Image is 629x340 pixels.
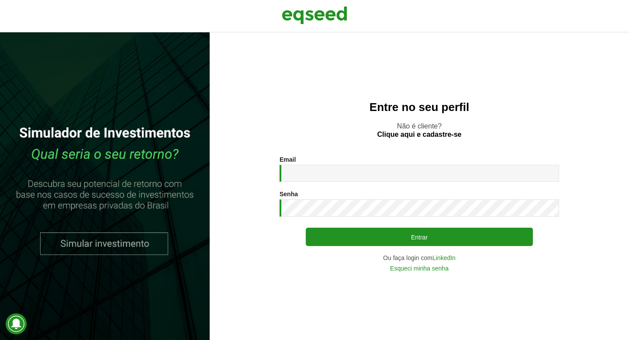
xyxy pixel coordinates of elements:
[227,101,612,114] h2: Entre no seu perfil
[432,255,456,261] a: LinkedIn
[282,4,347,26] img: EqSeed Logo
[227,122,612,139] p: Não é cliente?
[390,265,449,271] a: Esqueci minha senha
[280,255,559,261] div: Ou faça login com
[280,156,296,163] label: Email
[280,191,298,197] label: Senha
[306,228,533,246] button: Entrar
[377,131,462,138] a: Clique aqui e cadastre-se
